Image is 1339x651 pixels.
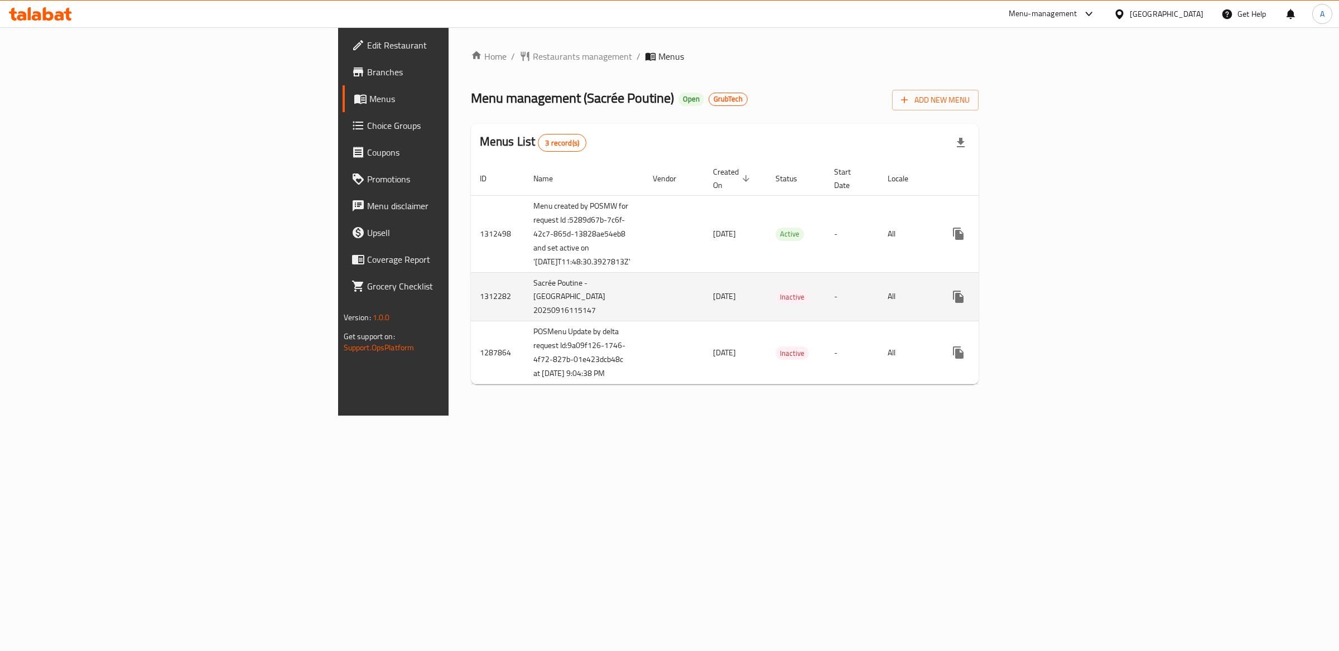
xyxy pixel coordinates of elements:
[367,38,553,52] span: Edit Restaurant
[1009,7,1077,21] div: Menu-management
[653,172,691,185] span: Vendor
[344,340,415,355] a: Support.OpsPlatform
[480,133,586,152] h2: Menus List
[343,219,562,246] a: Upsell
[343,85,562,112] a: Menus
[367,65,553,79] span: Branches
[637,50,640,63] li: /
[367,226,553,239] span: Upsell
[825,272,879,321] td: -
[343,139,562,166] a: Coupons
[343,273,562,300] a: Grocery Checklist
[776,228,804,241] div: Active
[901,93,970,107] span: Add New Menu
[524,195,644,272] td: Menu created by POSMW for request Id :5289d67b-7c6f-42c7-865d-13828ae54eb8 and set active on '[DA...
[678,94,704,104] span: Open
[658,50,684,63] span: Menus
[343,166,562,192] a: Promotions
[678,93,704,106] div: Open
[519,50,632,63] a: Restaurants management
[879,272,936,321] td: All
[972,339,999,366] button: Change Status
[524,272,644,321] td: Sacrée Poutine - [GEOGRAPHIC_DATA] 20250916115147
[344,329,395,344] span: Get support on:
[367,172,553,186] span: Promotions
[343,59,562,85] a: Branches
[713,226,736,241] span: [DATE]
[538,134,586,152] div: Total records count
[1130,8,1203,20] div: [GEOGRAPHIC_DATA]
[936,162,1061,196] th: Actions
[343,112,562,139] a: Choice Groups
[367,119,553,132] span: Choice Groups
[373,310,390,325] span: 1.0.0
[709,94,747,104] span: GrubTech
[538,138,586,148] span: 3 record(s)
[825,195,879,272] td: -
[945,220,972,247] button: more
[343,192,562,219] a: Menu disclaimer
[879,195,936,272] td: All
[776,172,812,185] span: Status
[834,165,865,192] span: Start Date
[972,220,999,247] button: Change Status
[972,283,999,310] button: Change Status
[879,321,936,384] td: All
[947,129,974,156] div: Export file
[343,32,562,59] a: Edit Restaurant
[888,172,923,185] span: Locale
[471,162,1061,385] table: enhanced table
[367,146,553,159] span: Coupons
[892,90,979,110] button: Add New Menu
[367,253,553,266] span: Coverage Report
[1320,8,1324,20] span: A
[533,172,567,185] span: Name
[945,283,972,310] button: more
[776,346,809,360] div: Inactive
[825,321,879,384] td: -
[343,246,562,273] a: Coverage Report
[776,291,809,303] span: Inactive
[524,321,644,384] td: POSMenu Update by delta request Id:9a09f126-1746-4f72-827b-01e423dcb48c at [DATE] 9:04:38 PM
[776,347,809,360] span: Inactive
[533,50,632,63] span: Restaurants management
[713,345,736,360] span: [DATE]
[344,310,371,325] span: Version:
[367,279,553,293] span: Grocery Checklist
[776,291,809,304] div: Inactive
[471,85,674,110] span: Menu management ( Sacrée Poutine )
[945,339,972,366] button: more
[369,92,553,105] span: Menus
[776,228,804,240] span: Active
[713,165,753,192] span: Created On
[367,199,553,213] span: Menu disclaimer
[713,289,736,303] span: [DATE]
[480,172,501,185] span: ID
[471,50,979,63] nav: breadcrumb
